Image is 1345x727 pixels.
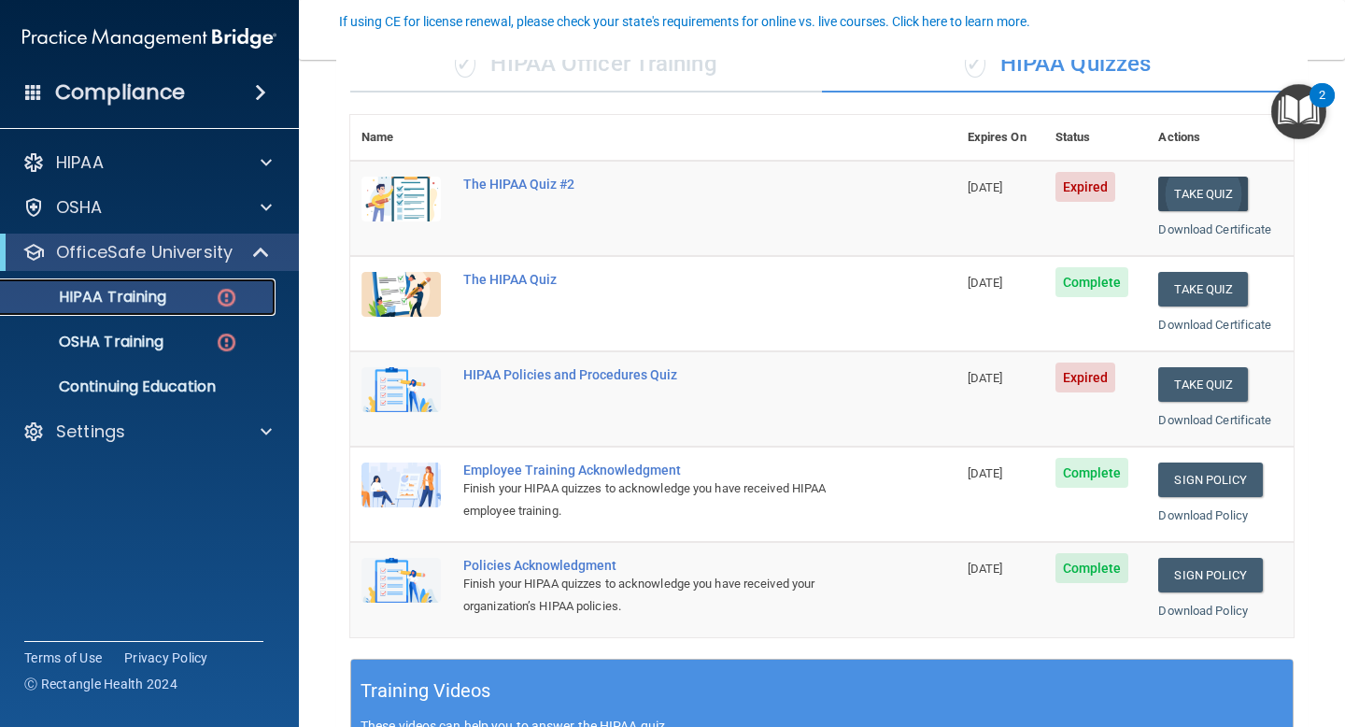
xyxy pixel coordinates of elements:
[463,463,863,478] div: Employee Training Acknowledgment
[965,50,985,78] span: ✓
[1158,272,1248,306] button: Take Quiz
[1055,363,1116,392] span: Expired
[968,466,1003,480] span: [DATE]
[956,115,1044,161] th: Expires On
[1158,177,1248,211] button: Take Quiz
[1271,84,1326,139] button: Open Resource Center, 2 new notifications
[56,421,125,443] p: Settings
[22,20,276,57] img: PMB logo
[1055,553,1129,583] span: Complete
[56,241,233,264] p: OfficeSafe University
[463,478,863,522] div: Finish your HIPAA quizzes to acknowledge you have received HIPAA employee training.
[968,180,1003,194] span: [DATE]
[1158,222,1271,236] a: Download Certificate
[361,675,491,707] h5: Training Videos
[455,50,475,78] span: ✓
[215,286,238,309] img: danger-circle.6113f641.png
[1158,463,1262,497] a: Sign Policy
[1158,508,1248,522] a: Download Policy
[56,151,104,174] p: HIPAA
[12,333,163,351] p: OSHA Training
[463,367,863,382] div: HIPAA Policies and Procedures Quiz
[1158,367,1248,402] button: Take Quiz
[968,371,1003,385] span: [DATE]
[22,241,271,264] a: OfficeSafe University
[822,36,1294,93] div: HIPAA Quizzes
[350,36,822,93] div: HIPAA Officer Training
[22,421,272,443] a: Settings
[1044,115,1148,161] th: Status
[55,79,185,106] h4: Compliance
[463,272,863,287] div: The HIPAA Quiz
[215,331,238,354] img: danger-circle.6113f641.png
[968,562,1003,576] span: [DATE]
[1022,594,1323,669] iframe: Drift Widget Chat Controller
[968,276,1003,290] span: [DATE]
[24,675,177,693] span: Ⓒ Rectangle Health 2024
[1147,115,1294,161] th: Actions
[1055,267,1129,297] span: Complete
[124,649,208,667] a: Privacy Policy
[339,15,1030,28] div: If using CE for license renewal, please check your state's requirements for online vs. live cours...
[1055,172,1116,202] span: Expired
[463,177,863,192] div: The HIPAA Quiz #2
[1158,413,1271,427] a: Download Certificate
[12,378,267,396] p: Continuing Education
[1319,95,1325,120] div: 2
[1055,458,1129,488] span: Complete
[22,151,272,174] a: HIPAA
[463,573,863,618] div: Finish your HIPAA quizzes to acknowledge you have received your organization’s HIPAA policies.
[463,558,863,573] div: Policies Acknowledgment
[350,115,452,161] th: Name
[336,12,1033,31] button: If using CE for license renewal, please check your state's requirements for online vs. live cours...
[22,196,272,219] a: OSHA
[56,196,103,219] p: OSHA
[24,649,102,667] a: Terms of Use
[12,288,166,306] p: HIPAA Training
[1158,318,1271,332] a: Download Certificate
[1158,558,1262,592] a: Sign Policy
